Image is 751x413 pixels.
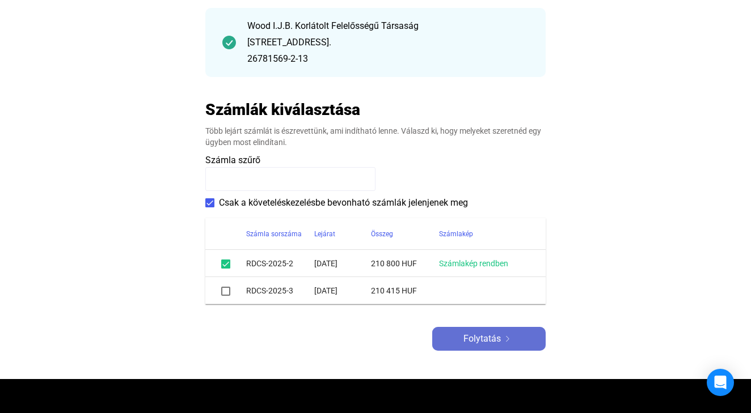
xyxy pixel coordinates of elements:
div: Lejárat [314,227,335,241]
div: 26781569-2-13 [247,52,529,66]
td: 210 415 HUF [371,277,439,304]
h2: Számlák kiválasztása [205,100,360,120]
button: Folytatásarrow-right-white [432,327,546,351]
div: Wood I.J.B. Korlátolt Felelősségű Társaság [247,19,529,33]
td: [DATE] [314,277,371,304]
span: Csak a követeléskezelésbe bevonható számlák jelenjenek meg [219,196,468,210]
div: Több lejárt számlát is észrevettünk, ami indítható lenne. Válaszd ki, hogy melyeket szeretnéd egy... [205,125,546,148]
div: Open Intercom Messenger [707,369,734,396]
img: arrow-right-white [501,336,514,342]
div: Összeg [371,227,439,241]
td: RDCS-2025-3 [246,277,314,304]
div: [STREET_ADDRESS]. [247,36,529,49]
div: Számla sorszáma [246,227,314,241]
a: Számlakép rendben [439,259,508,268]
div: Számla sorszáma [246,227,302,241]
div: Számlakép [439,227,532,241]
td: [DATE] [314,250,371,277]
div: Számlakép [439,227,473,241]
div: Összeg [371,227,393,241]
td: 210 800 HUF [371,250,439,277]
span: Számla szűrő [205,155,260,165]
span: Folytatás [463,332,501,346]
img: checkmark-darker-green-circle [222,36,236,49]
div: Lejárat [314,227,371,241]
td: RDCS-2025-2 [246,250,314,277]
